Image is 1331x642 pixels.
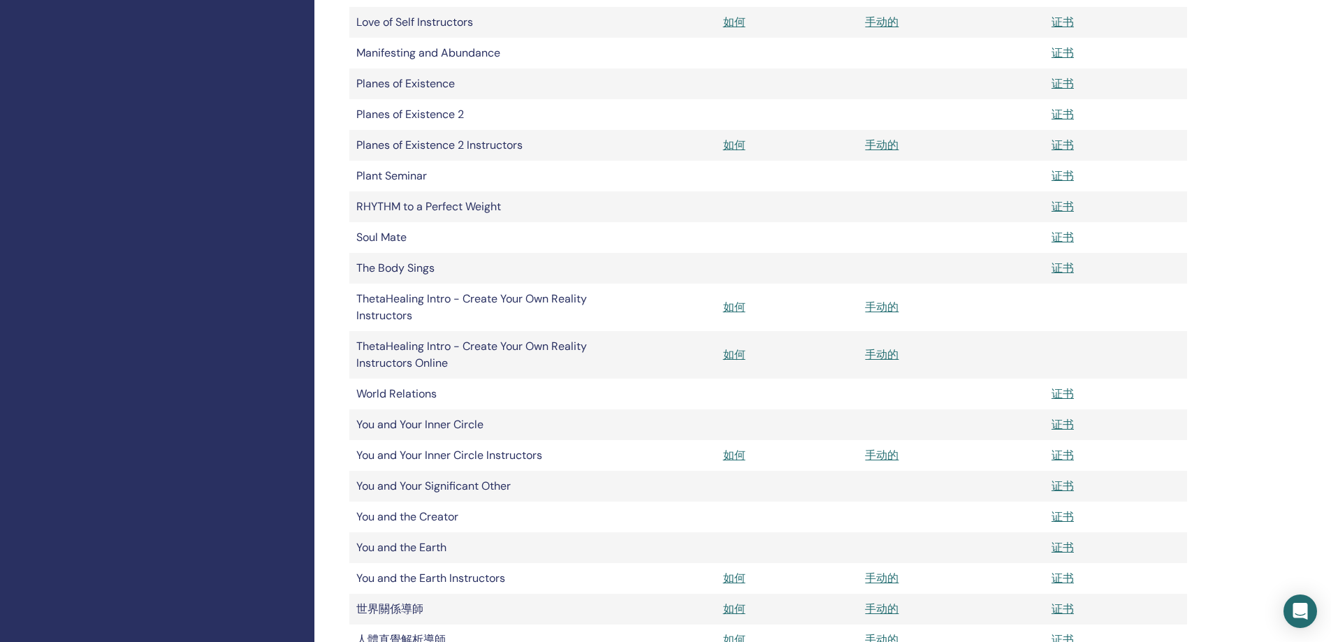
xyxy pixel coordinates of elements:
a: 证书 [1052,230,1074,245]
a: 如何 [723,300,745,314]
a: 证书 [1052,45,1074,60]
td: 世界關係導師 [349,594,601,625]
td: ThetaHealing Intro - Create Your Own Reality Instructors [349,284,601,331]
a: 手动的 [865,300,899,314]
a: 手动的 [865,15,899,29]
td: Planes of Existence [349,68,601,99]
td: World Relations [349,379,601,409]
a: 如何 [723,601,745,616]
td: ThetaHealing Intro - Create Your Own Reality Instructors Online [349,331,601,379]
td: You and Your Significant Other [349,471,601,502]
a: 证书 [1052,540,1074,555]
a: 证书 [1052,417,1074,432]
a: 证书 [1052,479,1074,493]
div: Open Intercom Messenger [1283,594,1317,628]
a: 证书 [1052,261,1074,275]
a: 手动的 [865,601,899,616]
a: 证书 [1052,571,1074,585]
a: 证书 [1052,199,1074,214]
td: Soul Mate [349,222,601,253]
a: 手动的 [865,448,899,462]
a: 手动的 [865,571,899,585]
a: 证书 [1052,386,1074,401]
a: 证书 [1052,601,1074,616]
td: The Body Sings [349,253,601,284]
a: 证书 [1052,168,1074,183]
a: 如何 [723,448,745,462]
a: 手动的 [865,138,899,152]
a: 证书 [1052,107,1074,122]
td: You and the Creator [349,502,601,532]
td: Planes of Existence 2 Instructors [349,130,601,161]
td: You and Your Inner Circle [349,409,601,440]
a: 证书 [1052,448,1074,462]
td: Love of Self Instructors [349,7,601,38]
a: 证书 [1052,138,1074,152]
td: RHYTHM to a Perfect Weight [349,191,601,222]
a: 如何 [723,571,745,585]
td: You and the Earth Instructors [349,563,601,594]
a: 手动的 [865,347,899,362]
td: Planes of Existence 2 [349,99,601,130]
a: 证书 [1052,15,1074,29]
td: Plant Seminar [349,161,601,191]
a: 证书 [1052,76,1074,91]
a: 如何 [723,347,745,362]
td: Manifesting and Abundance [349,38,601,68]
td: You and the Earth [349,532,601,563]
td: You and Your Inner Circle Instructors [349,440,601,471]
a: 证书 [1052,509,1074,524]
a: 如何 [723,138,745,152]
a: 如何 [723,15,745,29]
